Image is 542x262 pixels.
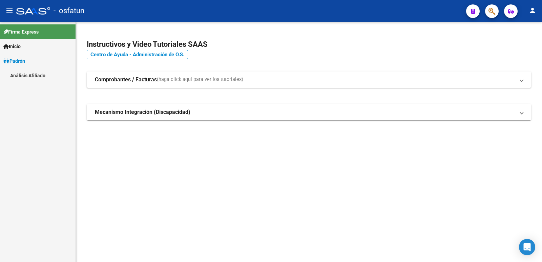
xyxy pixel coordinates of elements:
[95,108,190,116] strong: Mecanismo Integración (Discapacidad)
[5,6,14,15] mat-icon: menu
[54,3,84,18] span: - osfatun
[528,6,537,15] mat-icon: person
[3,57,25,65] span: Padrón
[87,50,188,59] a: Centro de Ayuda - Administración de O.S.
[87,72,531,88] mat-expansion-panel-header: Comprobantes / Facturas(haga click aquí para ver los tutoriales)
[519,239,535,255] div: Open Intercom Messenger
[87,38,531,51] h2: Instructivos y Video Tutoriales SAAS
[3,28,39,36] span: Firma Express
[95,76,157,83] strong: Comprobantes / Facturas
[3,43,21,50] span: Inicio
[157,76,243,83] span: (haga click aquí para ver los tutoriales)
[87,104,531,120] mat-expansion-panel-header: Mecanismo Integración (Discapacidad)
